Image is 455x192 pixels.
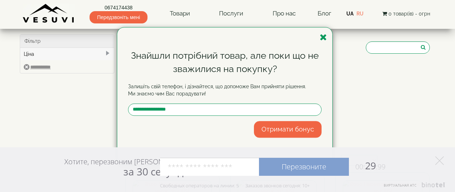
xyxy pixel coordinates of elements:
span: :99 [376,162,386,171]
a: Перезвоните [259,158,349,176]
p: Залишіть свій телефон, і дізнайтеся, що допоможе Вам прийняти рішення. Ми знаємо чим Вас порадувати! [128,83,322,97]
div: Свободных операторов на линии: 5 Заказов звонков сегодня: 10+ [160,183,310,188]
a: Виртуальная АТС [379,182,446,192]
div: Хотите, перезвоним [PERSON_NAME] [64,157,188,177]
span: 29 [349,159,386,172]
button: Отримати бонус [254,121,322,138]
span: 00: [355,162,365,171]
span: за 30 секунд? [123,165,188,178]
div: Знайшли потрібний товар, але поки що не зважилися на покупку? [128,49,322,76]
